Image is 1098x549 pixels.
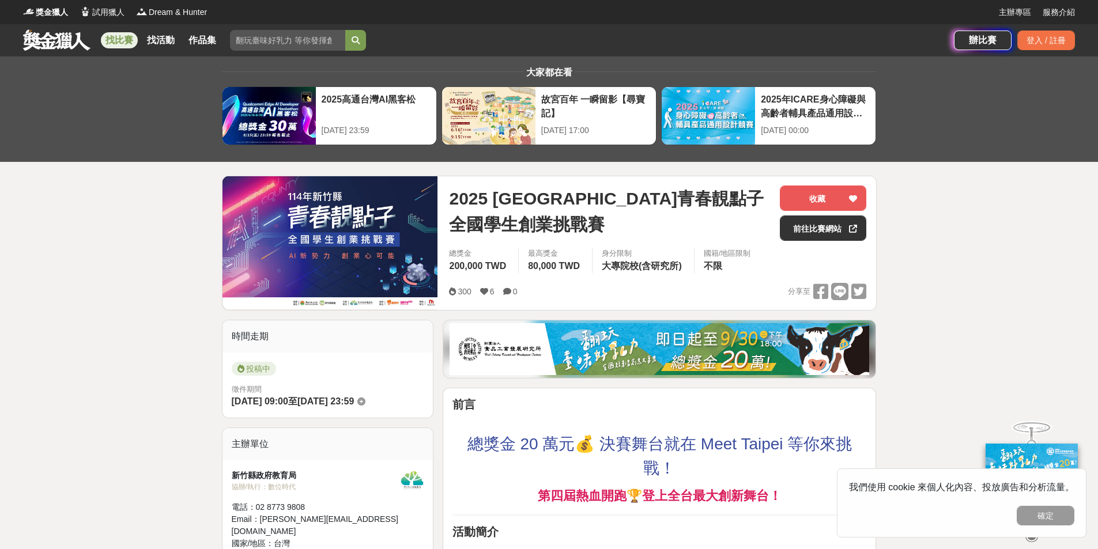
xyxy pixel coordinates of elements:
[541,93,650,119] div: 故宮百年 一瞬留影【尋寶記】
[761,93,870,119] div: 2025年ICARE身心障礙與高齡者輔具產品通用設計競賽
[288,396,297,406] span: 至
[704,261,722,271] span: 不限
[661,86,876,145] a: 2025年ICARE身心障礙與高齡者輔具產品通用設計競賽[DATE] 00:00
[1043,6,1075,18] a: 服務介紹
[780,185,866,211] button: 收藏
[1017,31,1075,50] div: 登入 / 註冊
[999,6,1031,18] a: 主辦專區
[602,261,682,271] span: 大專院校(含研究所)
[142,32,179,48] a: 找活動
[23,6,35,17] img: Logo
[788,283,810,300] span: 分享至
[36,6,68,18] span: 獎金獵人
[136,6,207,18] a: LogoDream & Hunter
[541,124,650,137] div: [DATE] 17:00
[704,248,751,259] div: 國籍/地區限制
[274,539,290,548] span: 台灣
[230,30,345,51] input: 翻玩臺味好乳力 等你發揮創意！
[184,32,221,48] a: 作品集
[232,396,288,406] span: [DATE] 09:00
[23,6,68,18] a: Logo獎金獵人
[232,362,276,376] span: 投稿中
[954,31,1012,50] a: 辦比賽
[222,176,438,309] img: Cover Image
[222,428,433,460] div: 主辦單位
[467,435,852,477] span: 總獎金 20 萬元💰️ 決賽舞台就在 Meet Taipei 等你來挑戰！
[780,215,866,241] a: 前往比賽網站
[136,6,148,17] img: Logo
[458,287,471,296] span: 300
[322,93,431,119] div: 2025高通台灣AI黑客松
[222,320,433,353] div: 時間走期
[449,185,771,237] span: 2025 [GEOGRAPHIC_DATA]青春靚點子 全國學生創業挑戰賽
[80,6,124,18] a: Logo試用獵人
[232,513,401,537] div: Email： [PERSON_NAME][EMAIL_ADDRESS][DOMAIN_NAME]
[442,86,656,145] a: 故宮百年 一瞬留影【尋寶記】[DATE] 17:00
[1017,506,1074,525] button: 確定
[232,501,401,513] div: 電話： 02 8773 9808
[222,86,437,145] a: 2025高通台灣AI黑客松[DATE] 23:59
[528,261,580,271] span: 80,000 TWD
[449,248,509,259] span: 總獎金
[449,261,506,271] span: 200,000 TWD
[101,32,138,48] a: 找比賽
[232,539,274,548] span: 國家/地區：
[452,398,476,411] strong: 前言
[232,470,401,482] div: 新竹縣政府教育局
[149,6,207,18] span: Dream & Hunter
[761,124,870,137] div: [DATE] 00:00
[297,396,354,406] span: [DATE] 23:59
[523,67,575,77] span: 大家都在看
[849,482,1074,492] span: 我們使用 cookie 來個人化內容、投放廣告和分析流量。
[490,287,495,296] span: 6
[450,323,869,375] img: b0ef2173-5a9d-47ad-b0e3-de335e335c0a.jpg
[80,6,91,17] img: Logo
[452,525,499,538] strong: 活動簡介
[602,248,685,259] div: 身分限制
[538,489,782,503] strong: 第四屆熱血開跑🏆️登上全台最大創新舞台！
[232,385,262,393] span: 徵件期間
[513,287,518,296] span: 0
[322,124,431,137] div: [DATE] 23:59
[986,444,1078,520] img: ff197300-f8ee-455f-a0ae-06a3645bc375.jpg
[232,482,401,492] div: 協辦/執行： 數位時代
[528,248,583,259] span: 最高獎金
[92,6,124,18] span: 試用獵人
